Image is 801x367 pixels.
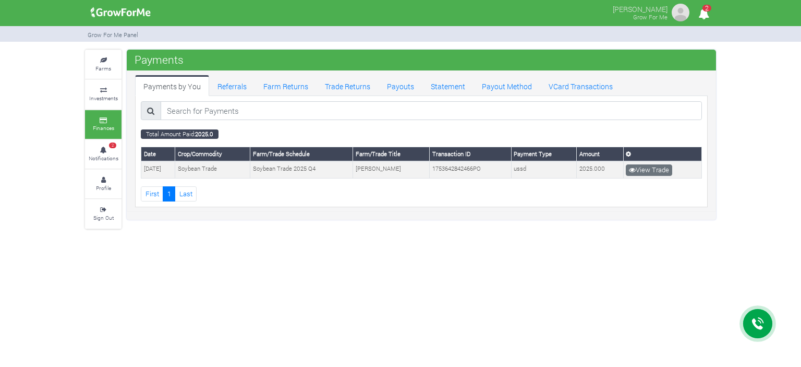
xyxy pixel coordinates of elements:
small: Farms [95,65,111,72]
a: Payout Method [474,75,540,96]
a: View Trade [626,164,672,176]
input: Search for Payments [161,101,702,120]
b: 2025.0 [195,130,213,138]
th: Amount [577,147,623,161]
td: 2025.000 [577,161,623,178]
a: Trade Returns [317,75,379,96]
a: 2 [694,10,714,20]
small: Total Amount Paid: [141,129,219,139]
img: growforme image [670,2,691,23]
a: VCard Transactions [540,75,621,96]
a: Payouts [379,75,422,96]
small: Grow For Me [633,13,667,21]
a: 2 Notifications [85,140,122,169]
a: Sign Out [85,199,122,228]
td: Soybean Trade 2025 Q4 [250,161,353,178]
a: Farms [85,50,122,79]
a: Last [175,186,197,202]
a: Statement [422,75,474,96]
a: Finances [85,110,122,139]
small: Notifications [89,155,118,162]
small: Finances [93,124,114,132]
td: ussd [511,161,577,178]
small: Sign Out [93,214,114,221]
th: Crop/Commodity [175,147,250,161]
th: Date [141,147,175,161]
span: 2 [702,5,711,11]
small: Investments [89,94,118,102]
td: 1753642842466PO [430,161,511,178]
th: Farm/Trade Title [353,147,430,161]
a: 1 [163,186,175,202]
a: Payments by You [135,75,209,96]
a: Investments [85,80,122,109]
a: Profile [85,170,122,198]
th: Farm/Trade Schedule [250,147,353,161]
i: Notifications [694,2,714,26]
a: Referrals [209,75,255,96]
td: Soybean Trade [175,161,250,178]
a: Farm Returns [255,75,317,96]
small: Profile [96,184,111,192]
small: Grow For Me Panel [88,31,138,39]
td: [DATE] [141,161,175,178]
span: 2 [109,143,116,149]
th: Payment Type [511,147,577,161]
p: [PERSON_NAME] [613,2,667,15]
a: First [141,186,163,202]
nav: Page Navigation [141,186,702,202]
span: Payments [132,49,186,70]
td: [PERSON_NAME] [353,161,430,178]
img: growforme image [87,2,154,23]
th: Transaction ID [430,147,511,161]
